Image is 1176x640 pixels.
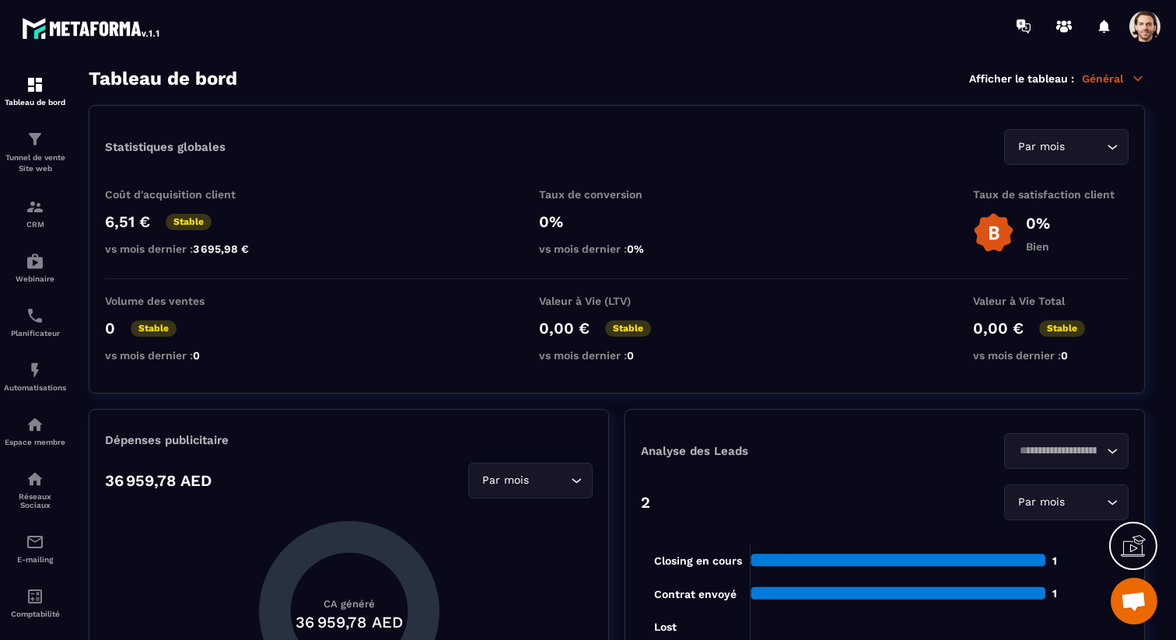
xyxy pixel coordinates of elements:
[4,64,66,118] a: formationformationTableau de bord
[4,329,66,337] p: Planificateur
[627,243,644,255] span: 0%
[4,610,66,618] p: Comptabilité
[973,295,1129,307] p: Valeur à Vie Total
[193,349,200,362] span: 0
[105,471,212,490] p: 36 959,78 AED
[969,72,1074,85] p: Afficher le tableau :
[1068,138,1103,156] input: Search for option
[1014,494,1068,511] span: Par mois
[4,240,66,295] a: automationsautomationsWebinaire
[4,492,66,509] p: Réseaux Sociaux
[26,252,44,271] img: automations
[641,493,650,512] p: 2
[1111,578,1157,624] div: Ouvrir le chat
[193,243,249,255] span: 3 695,98 €
[26,533,44,551] img: email
[539,295,695,307] p: Valeur à Vie (LTV)
[539,212,695,231] p: 0%
[105,295,261,307] p: Volume des ventes
[26,75,44,94] img: formation
[605,320,651,337] p: Stable
[105,349,261,362] p: vs mois dernier :
[166,214,212,230] p: Stable
[105,140,226,154] p: Statistiques globales
[26,306,44,325] img: scheduler
[26,415,44,434] img: automations
[4,118,66,186] a: formationformationTunnel de vente Site web
[4,349,66,404] a: automationsautomationsAutomatisations
[4,186,66,240] a: formationformationCRM
[4,220,66,229] p: CRM
[1082,72,1145,86] p: Général
[532,472,567,489] input: Search for option
[105,319,115,337] p: 0
[478,472,532,489] span: Par mois
[4,521,66,575] a: emailemailE-mailing
[468,463,593,498] div: Search for option
[973,349,1129,362] p: vs mois dernier :
[26,587,44,606] img: accountant
[4,98,66,107] p: Tableau de bord
[539,188,695,201] p: Taux de conversion
[26,361,44,379] img: automations
[4,438,66,446] p: Espace membre
[654,554,742,568] tspan: Closing en cours
[641,444,885,458] p: Analyse des Leads
[1014,138,1068,156] span: Par mois
[105,243,261,255] p: vs mois dernier :
[4,404,66,458] a: automationsautomationsEspace membre
[627,349,634,362] span: 0
[1039,320,1085,337] p: Stable
[973,319,1024,337] p: 0,00 €
[654,588,737,601] tspan: Contrat envoyé
[89,68,237,89] h3: Tableau de bord
[4,383,66,392] p: Automatisations
[1026,214,1050,233] p: 0%
[4,295,66,349] a: schedulerschedulerPlanificateur
[4,458,66,521] a: social-networksocial-networkRéseaux Sociaux
[105,188,261,201] p: Coût d'acquisition client
[973,188,1129,201] p: Taux de satisfaction client
[26,470,44,488] img: social-network
[539,319,590,337] p: 0,00 €
[1061,349,1068,362] span: 0
[26,130,44,149] img: formation
[105,433,593,447] p: Dépenses publicitaire
[539,349,695,362] p: vs mois dernier :
[1004,484,1129,520] div: Search for option
[1026,240,1050,253] p: Bien
[1068,494,1103,511] input: Search for option
[4,555,66,564] p: E-mailing
[4,275,66,283] p: Webinaire
[26,198,44,216] img: formation
[654,621,677,633] tspan: Lost
[1004,433,1129,469] div: Search for option
[1004,129,1129,165] div: Search for option
[973,212,1014,254] img: b-badge-o.b3b20ee6.svg
[22,14,162,42] img: logo
[105,212,150,231] p: 6,51 €
[4,152,66,174] p: Tunnel de vente Site web
[1014,442,1103,460] input: Search for option
[131,320,177,337] p: Stable
[4,575,66,630] a: accountantaccountantComptabilité
[539,243,695,255] p: vs mois dernier :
